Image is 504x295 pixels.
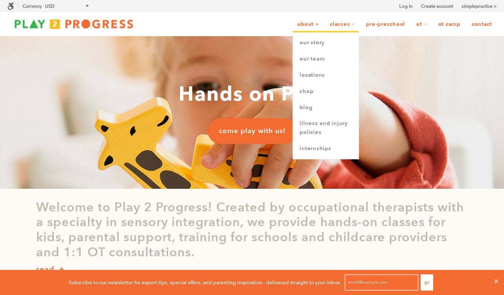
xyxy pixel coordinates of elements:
[36,264,54,275] p: read
[293,51,359,67] a: Our Team
[462,3,497,10] a: simplepractice >
[23,3,42,9] label: Currency
[361,17,410,31] a: Pre-Preschool
[293,83,359,100] a: Shop
[208,118,297,144] a: come play with us!
[411,17,432,31] a: OT
[399,3,412,10] a: Log in
[293,140,359,157] a: Internships
[421,274,433,291] button: Go
[293,17,324,31] a: About
[69,278,341,287] p: Subscribe to our newsletter for expert tips, special offers, and parenting inspiration - delivere...
[293,100,359,116] a: Blog
[293,67,359,83] a: Locations
[36,200,468,260] p: Welcome to Play 2 Progress! Created by occupational therapists with a specialty in sensory integr...
[434,17,465,31] a: OT Camp
[325,17,360,31] a: Classes
[293,35,359,51] a: Our Story
[421,3,453,10] a: Create account
[467,17,497,31] a: Contact
[219,126,286,136] span: come play with us!
[345,274,418,291] input: email@example.com
[293,115,359,140] a: Illness and Injury Policies
[7,17,140,31] img: Play2Progress logo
